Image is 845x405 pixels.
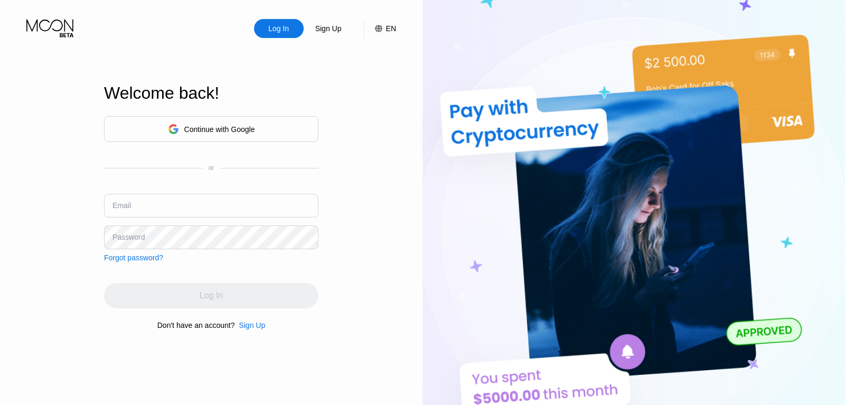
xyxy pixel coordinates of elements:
[112,233,145,241] div: Password
[239,321,265,329] div: Sign Up
[209,164,214,172] div: or
[157,321,235,329] div: Don't have an account?
[803,363,837,397] iframe: Button to launch messaging window
[267,23,290,34] div: Log In
[104,253,163,262] div: Forgot password?
[254,19,304,38] div: Log In
[364,19,396,38] div: EN
[304,19,353,38] div: Sign Up
[184,125,255,134] div: Continue with Google
[104,116,318,142] div: Continue with Google
[112,201,131,210] div: Email
[104,83,318,103] div: Welcome back!
[234,321,265,329] div: Sign Up
[314,23,343,34] div: Sign Up
[386,24,396,33] div: EN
